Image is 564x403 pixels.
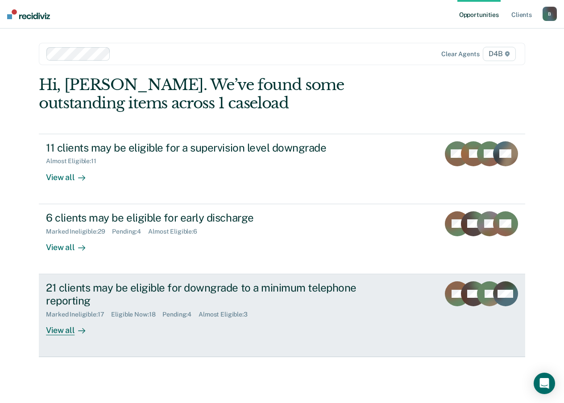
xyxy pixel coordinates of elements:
[46,211,359,224] div: 6 clients may be eligible for early discharge
[111,311,162,318] div: Eligible Now : 18
[162,311,199,318] div: Pending : 4
[46,165,96,182] div: View all
[46,318,96,335] div: View all
[483,47,515,61] span: D4B
[46,157,104,165] div: Almost Eligible : 11
[148,228,204,235] div: Almost Eligible : 6
[543,7,557,21] button: B
[39,134,525,204] a: 11 clients may be eligible for a supervision level downgradeAlmost Eligible:11View all
[112,228,148,235] div: Pending : 4
[39,274,525,357] a: 21 clients may be eligible for downgrade to a minimum telephone reportingMarked Ineligible:17Elig...
[199,311,255,318] div: Almost Eligible : 3
[39,76,428,112] div: Hi, [PERSON_NAME]. We’ve found some outstanding items across 1 caseload
[46,228,112,235] div: Marked Ineligible : 29
[46,141,359,154] div: 11 clients may be eligible for a supervision level downgrade
[7,9,50,19] img: Recidiviz
[46,235,96,252] div: View all
[441,50,479,58] div: Clear agents
[46,281,359,307] div: 21 clients may be eligible for downgrade to a minimum telephone reporting
[534,373,555,394] div: Open Intercom Messenger
[39,204,525,274] a: 6 clients may be eligible for early dischargeMarked Ineligible:29Pending:4Almost Eligible:6View all
[46,311,111,318] div: Marked Ineligible : 17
